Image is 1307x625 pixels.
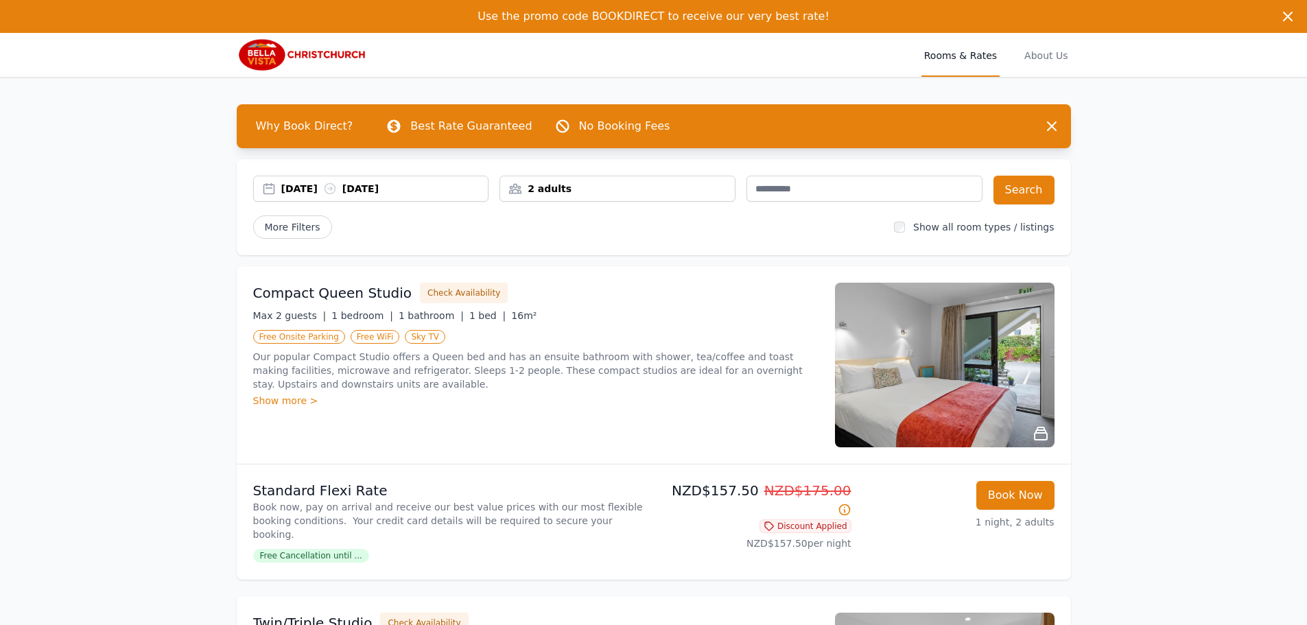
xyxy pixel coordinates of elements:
[237,38,368,71] img: Bella Vista Christchurch
[281,182,488,196] div: [DATE] [DATE]
[764,482,851,499] span: NZD$175.00
[420,283,508,303] button: Check Availability
[253,394,819,408] div: Show more >
[405,330,445,344] span: Sky TV
[659,536,851,550] p: NZD$157.50 per night
[760,519,851,533] span: Discount Applied
[500,182,735,196] div: 2 adults
[478,10,829,23] span: Use the promo code BOOKDIRECT to receive our very best rate!
[976,481,1055,510] button: Book Now
[253,330,345,344] span: Free Onsite Parking
[253,283,412,303] h3: Compact Queen Studio
[245,113,364,140] span: Why Book Direct?
[659,481,851,519] p: NZD$157.50
[399,310,464,321] span: 1 bathroom |
[913,222,1054,233] label: Show all room types / listings
[253,500,648,541] p: Book now, pay on arrival and receive our best value prices with our most flexible booking conditi...
[253,481,648,500] p: Standard Flexi Rate
[993,176,1055,204] button: Search
[253,310,327,321] span: Max 2 guests |
[253,215,332,239] span: More Filters
[511,310,537,321] span: 16m²
[579,118,670,134] p: No Booking Fees
[410,118,532,134] p: Best Rate Guaranteed
[1022,33,1070,77] a: About Us
[253,549,369,563] span: Free Cancellation until ...
[921,33,1000,77] a: Rooms & Rates
[469,310,506,321] span: 1 bed |
[331,310,393,321] span: 1 bedroom |
[253,350,819,391] p: Our popular Compact Studio offers a Queen bed and has an ensuite bathroom with shower, tea/coffee...
[351,330,400,344] span: Free WiFi
[862,515,1055,529] p: 1 night, 2 adults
